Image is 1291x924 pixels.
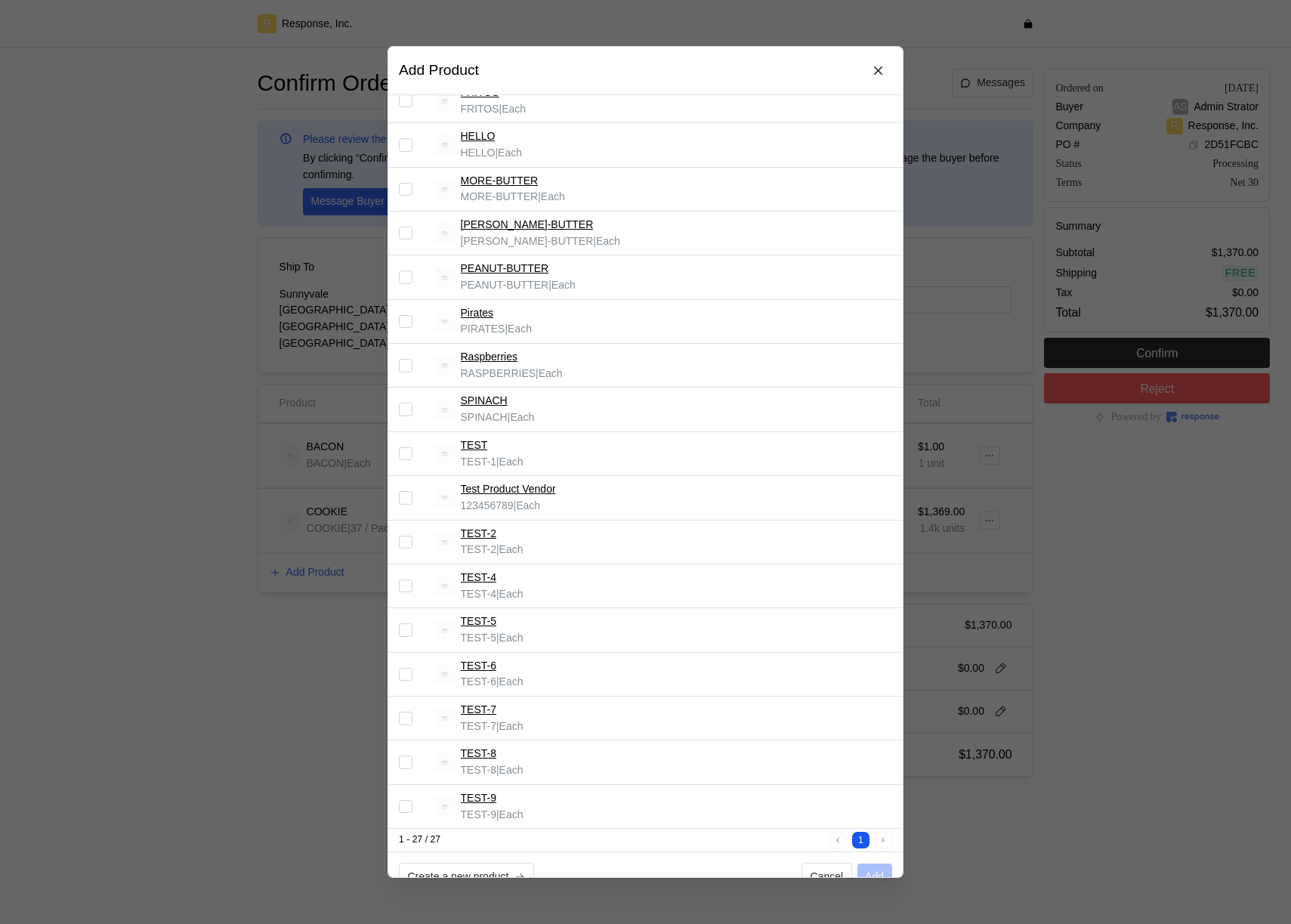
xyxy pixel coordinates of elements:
[399,536,412,549] input: Select record 21
[408,869,509,885] p: Create a new product
[461,173,539,190] a: MORE-BUTTER
[830,832,848,849] button: Previous page
[461,720,496,732] span: TEST-7
[461,746,496,763] a: TEST-8
[434,575,456,597] img: svg%3e
[434,311,456,332] img: svg%3e
[399,756,412,770] input: Select record 26
[461,235,594,247] span: [PERSON_NAME]-BUTTER
[434,707,456,729] img: svg%3e
[461,456,496,468] span: TEST-1
[399,668,412,681] input: Select record 24
[399,227,412,240] input: Select record 14
[434,752,456,774] img: svg%3e
[434,531,456,553] img: svg%3e
[461,588,496,600] span: TEST-4
[461,261,549,277] a: PEANUT-BUTTER
[496,720,524,732] span: | Each
[399,623,412,637] input: Select record 23
[434,354,456,376] img: svg%3e
[461,217,594,233] a: [PERSON_NAME]-BUTTER
[461,658,496,675] a: TEST-6
[496,147,523,159] span: | Each
[434,443,456,465] img: svg%3e
[434,620,456,641] img: svg%3e
[594,235,621,247] span: | Each
[461,103,499,115] span: FRITOS
[399,447,412,461] input: Select record 19
[461,543,496,555] span: TEST-2
[399,183,412,196] input: Select record 13
[461,526,496,542] a: TEST-2
[496,588,524,600] span: | Each
[461,790,496,807] a: TEST-9
[496,808,524,820] span: | Each
[496,676,524,688] span: | Each
[461,437,488,454] a: TEST
[434,134,456,156] img: svg%3e
[461,323,505,335] span: PIRATES
[461,190,539,202] span: MORE-BUTTER
[548,279,576,291] span: | Each
[461,808,496,820] span: TEST-9
[434,663,456,685] img: svg%3e
[434,487,456,509] img: svg%3e
[499,103,527,115] span: | Each
[536,367,563,379] span: | Each
[461,613,496,630] a: TEST-5
[461,305,494,322] a: Pirates
[434,178,456,200] img: svg%3e
[399,833,827,847] div: 1 - 27 / 27
[399,800,412,814] input: Select record 27
[434,90,456,112] img: svg%3e
[434,267,456,289] img: svg%3e
[508,411,535,423] span: | Each
[496,764,524,776] span: | Each
[461,279,549,291] span: PEANUT-BUTTER
[399,94,412,108] input: Select record 11
[461,676,496,688] span: TEST-6
[434,222,456,244] img: svg%3e
[461,128,496,145] a: HELLO
[399,491,412,505] input: Select record 20
[461,764,496,776] span: TEST-8
[399,863,534,892] button: Create a new product
[461,481,556,498] a: Test Product Vendor
[461,702,496,718] a: TEST-7
[811,869,844,885] p: Cancel
[399,60,479,81] h3: Add Product
[496,632,524,644] span: | Each
[496,543,524,555] span: | Each
[496,456,524,468] span: | Each
[399,579,412,593] input: Select record 22
[875,832,892,849] button: Next page
[399,315,412,329] input: Select record 16
[461,632,496,644] span: TEST-5
[801,863,852,892] button: Cancel
[461,499,514,511] span: 123456789
[514,499,541,511] span: | Each
[399,403,412,417] input: Select record 18
[399,138,412,152] input: Select record 12
[538,190,565,202] span: | Each
[461,570,496,586] a: TEST-4
[852,832,869,849] button: 1
[434,796,456,817] img: svg%3e
[399,270,412,284] input: Select record 15
[461,349,517,366] a: Raspberries
[461,394,508,410] a: SPINACH
[505,323,533,335] span: | Each
[461,147,496,159] span: HELLO
[399,712,412,725] input: Select record 25
[399,359,412,372] input: Select record 17
[434,399,456,421] img: svg%3e
[461,411,508,423] span: SPINACH
[461,367,536,379] span: RASPBERRIES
